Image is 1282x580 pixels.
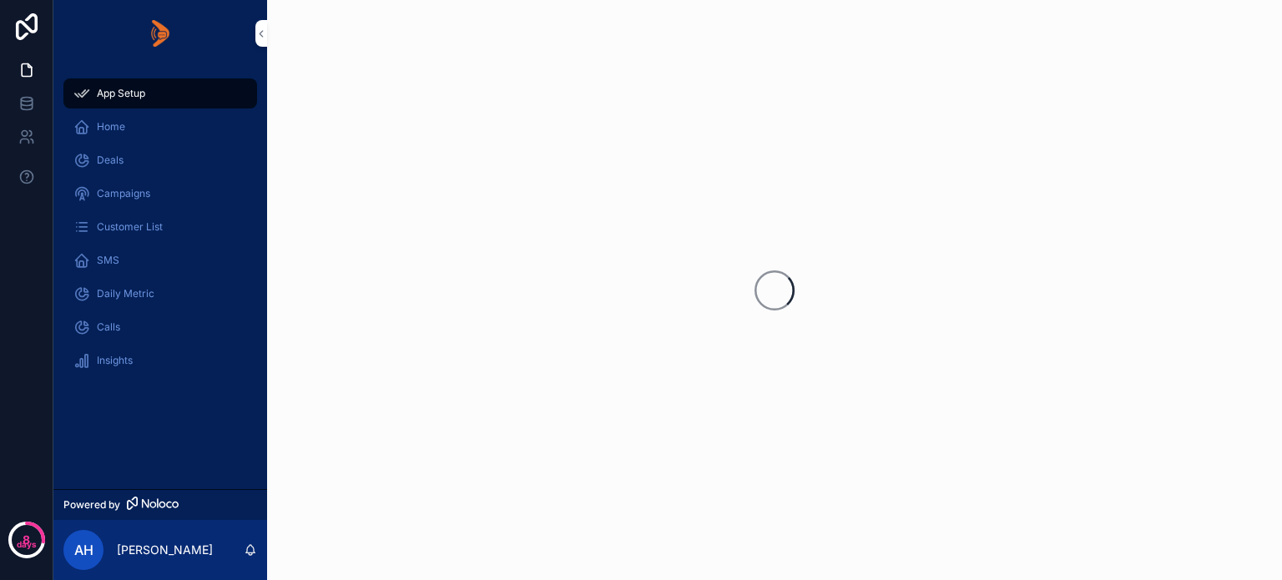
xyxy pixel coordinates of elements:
a: Campaigns [63,179,257,209]
span: Campaigns [97,187,150,200]
a: Calls [63,312,257,342]
a: Deals [63,145,257,175]
a: Insights [63,345,257,376]
img: App logo [151,20,169,47]
div: scrollable content [53,67,267,397]
a: Home [63,112,257,142]
p: 8 [23,532,30,548]
a: Daily Metric [63,279,257,309]
span: Home [97,120,125,134]
a: SMS [63,245,257,275]
span: Customer List [97,220,163,234]
span: Daily Metric [97,287,154,300]
span: App Setup [97,87,145,100]
span: Insights [97,354,133,367]
span: AH [74,540,93,560]
a: Customer List [63,212,257,242]
span: Deals [97,154,124,167]
a: Powered by [53,489,267,520]
span: Calls [97,320,120,334]
p: days [17,538,37,552]
span: SMS [97,254,119,267]
p: [PERSON_NAME] [117,542,213,558]
span: Powered by [63,498,120,512]
a: App Setup [63,78,257,108]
